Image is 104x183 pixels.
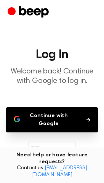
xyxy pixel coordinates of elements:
[6,107,98,132] button: Continue with Google
[6,49,98,61] h1: Log In
[8,5,51,20] a: Beep
[32,165,87,178] a: [EMAIL_ADDRESS][DOMAIN_NAME]
[5,165,99,178] span: Contact us
[6,67,98,86] p: Welcome back! Continue with Google to log in.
